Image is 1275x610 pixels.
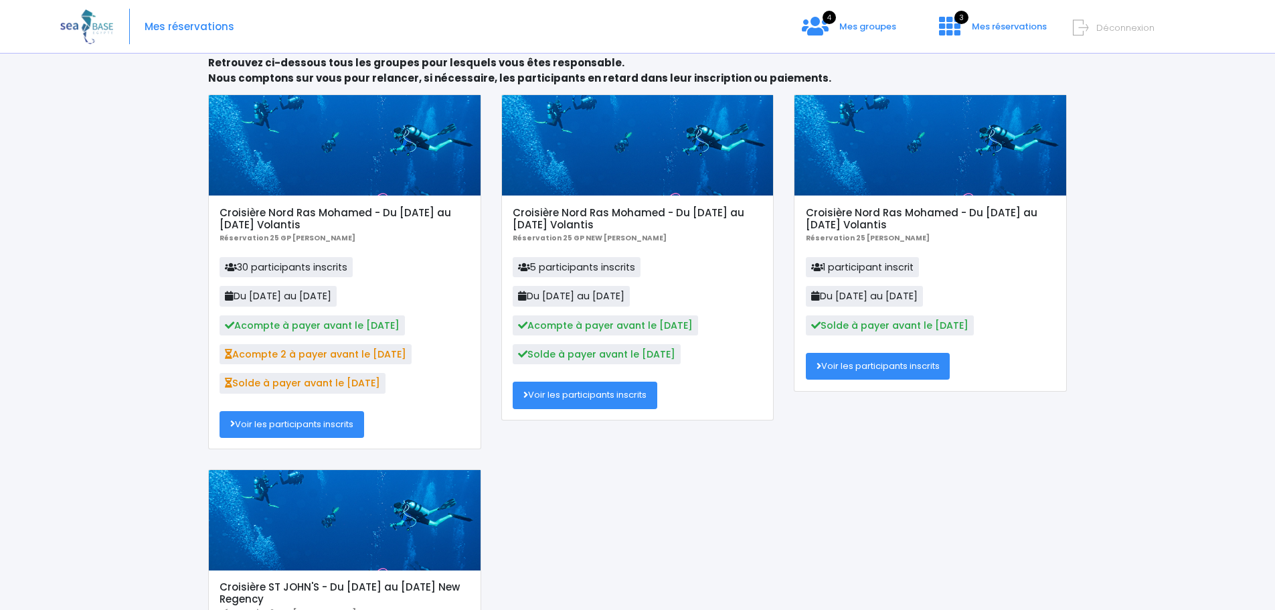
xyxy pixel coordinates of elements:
[513,382,657,408] a: Voir les participants inscrits
[220,257,353,277] span: 30 participants inscrits
[806,353,950,380] a: Voir les participants inscrits
[806,207,1055,231] h5: Croisière Nord Ras Mohamed - Du [DATE] au [DATE] Volantis
[220,411,364,438] a: Voir les participants inscrits
[220,344,412,364] span: Acompte 2 à payer avant le [DATE]
[513,315,698,335] span: Acompte à payer avant le [DATE]
[928,25,1055,37] a: 3 Mes réservations
[220,286,337,306] span: Du [DATE] au [DATE]
[208,56,1067,86] p: Retrouvez ci-dessous tous les groupes pour lesquels vous êtes responsable. Nous comptons sur vous...
[839,20,896,33] span: Mes groupes
[513,344,681,364] span: Solde à payer avant le [DATE]
[513,233,667,243] b: Réservation 25 GP NEW [PERSON_NAME]
[220,233,355,243] b: Réservation 25 GP [PERSON_NAME]
[806,315,974,335] span: Solde à payer avant le [DATE]
[220,315,405,335] span: Acompte à payer avant le [DATE]
[823,11,836,24] span: 4
[954,11,968,24] span: 3
[513,286,630,306] span: Du [DATE] au [DATE]
[220,207,469,231] h5: Croisière Nord Ras Mohamed - Du [DATE] au [DATE] Volantis
[513,257,641,277] span: 5 participants inscrits
[220,373,386,393] span: Solde à payer avant le [DATE]
[972,20,1047,33] span: Mes réservations
[513,207,762,231] h5: Croisière Nord Ras Mohamed - Du [DATE] au [DATE] Volantis
[806,286,923,306] span: Du [DATE] au [DATE]
[1096,21,1155,34] span: Déconnexion
[806,233,930,243] b: Réservation 25 [PERSON_NAME]
[791,25,907,37] a: 4 Mes groupes
[806,257,920,277] span: 1 participant inscrit
[220,581,469,605] h5: Croisière ST JOHN'S - Du [DATE] au [DATE] New Regency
